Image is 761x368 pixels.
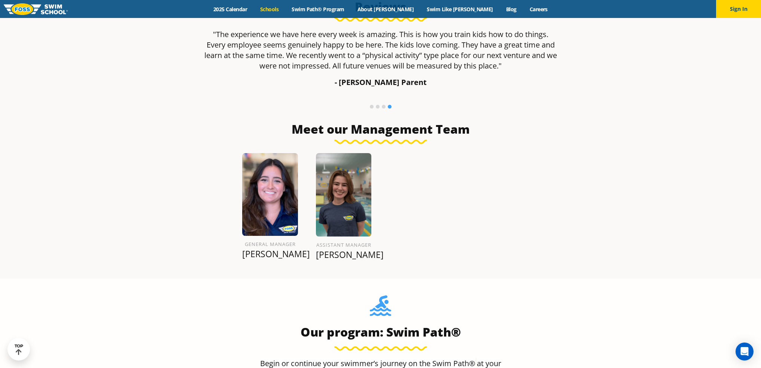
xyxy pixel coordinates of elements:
h6: Assistant Manager [316,240,372,249]
h3: Meet our Management Team [204,122,557,137]
a: Careers [523,6,554,13]
a: Schools [254,6,285,13]
img: Kate-Crahen.png [316,153,372,237]
p: [PERSON_NAME] [316,249,372,260]
img: Kat-R.png [242,153,298,235]
img: FOSS Swim School Logo [4,3,68,15]
div: Open Intercom Messenger [736,343,754,361]
div: TOP [15,344,23,355]
img: Foss-Location-Swimming-Pool-Person.svg [370,295,391,321]
a: Swim Path® Program [285,6,351,13]
strong: - [PERSON_NAME] Parent [335,77,427,87]
a: Blog [499,6,523,13]
p: "The experience we have here every week is amazing. This is how you train kids how to do things. ... [204,29,557,71]
p: [PERSON_NAME] [242,249,298,259]
a: Swim Like [PERSON_NAME] [420,6,500,13]
h6: General Manager [242,240,298,249]
a: About [PERSON_NAME] [351,6,420,13]
a: 2025 Calendar [207,6,254,13]
h3: Our program: Swim Path® [256,325,505,340]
